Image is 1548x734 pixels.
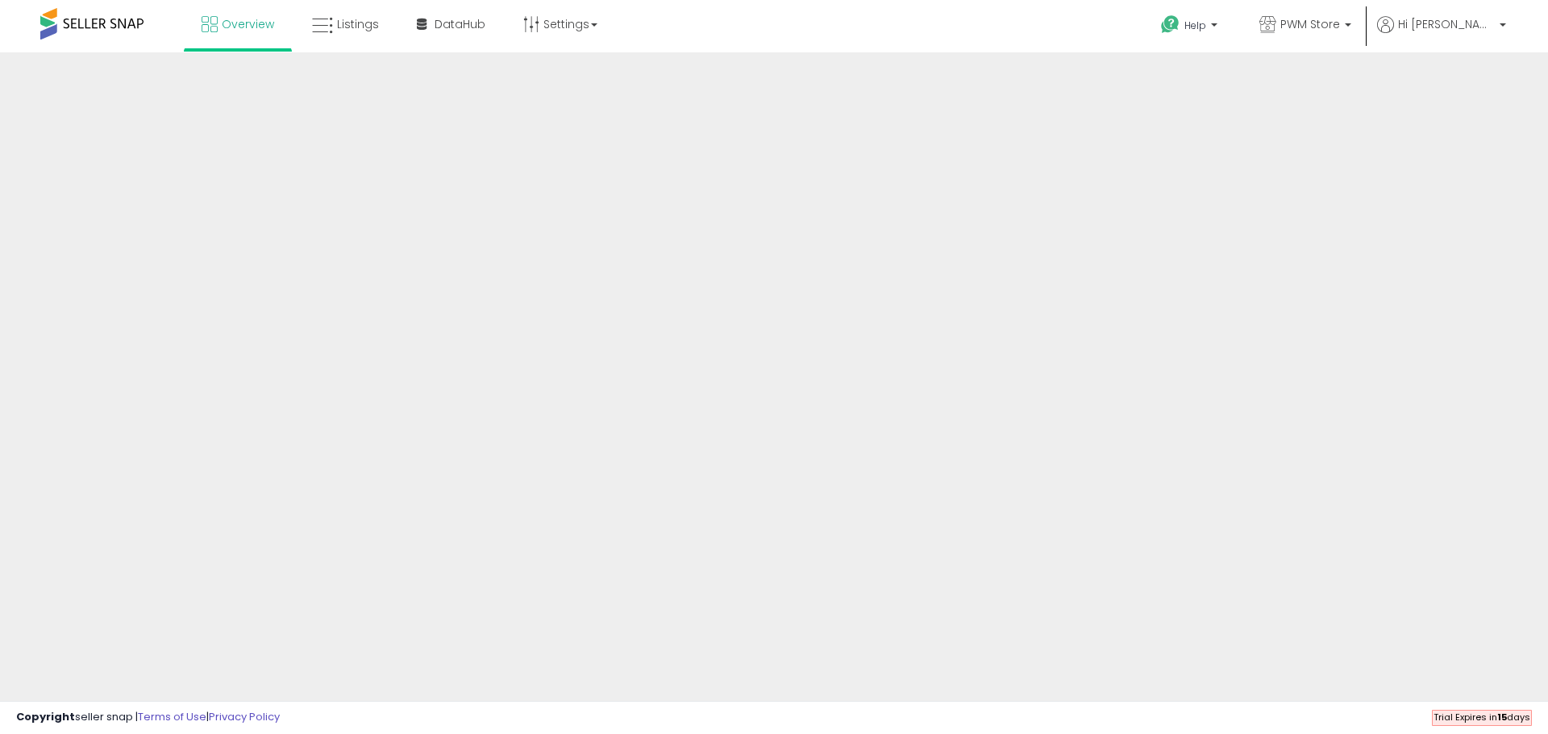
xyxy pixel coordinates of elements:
[1148,2,1234,52] a: Help
[16,710,280,725] div: seller snap | |
[1280,16,1340,32] span: PWM Store
[1398,16,1495,32] span: Hi [PERSON_NAME]
[1184,19,1206,32] span: Help
[1497,711,1507,724] b: 15
[1160,15,1180,35] i: Get Help
[435,16,485,32] span: DataHub
[138,709,206,724] a: Terms of Use
[16,709,75,724] strong: Copyright
[337,16,379,32] span: Listings
[1434,711,1530,724] span: Trial Expires in days
[1377,16,1506,52] a: Hi [PERSON_NAME]
[209,709,280,724] a: Privacy Policy
[222,16,274,32] span: Overview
